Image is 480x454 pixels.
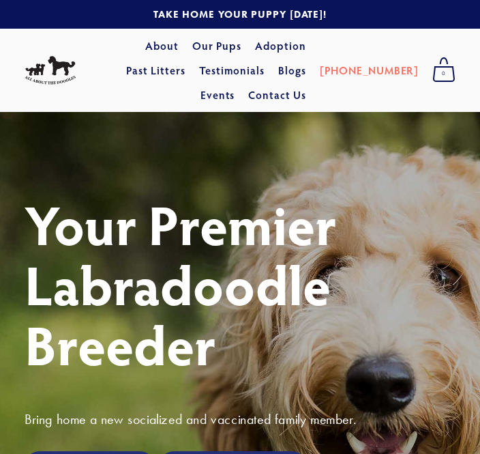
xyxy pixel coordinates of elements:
a: About [145,33,179,58]
a: 0 items in cart [425,53,462,87]
a: Events [200,83,235,107]
a: [PHONE_NUMBER] [320,58,419,83]
a: Contact Us [248,83,306,107]
span: 0 [432,65,455,83]
a: Our Pups [192,33,242,58]
img: All About The Doodles [25,56,76,85]
h3: Bring home a new socialized and vaccinated family member. [25,410,455,428]
a: Testimonials [199,58,265,83]
h1: Your Premier Labradoodle Breeder [25,194,455,374]
a: Blogs [278,58,306,83]
a: Adoption [255,33,306,58]
a: Past Litters [126,63,185,77]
